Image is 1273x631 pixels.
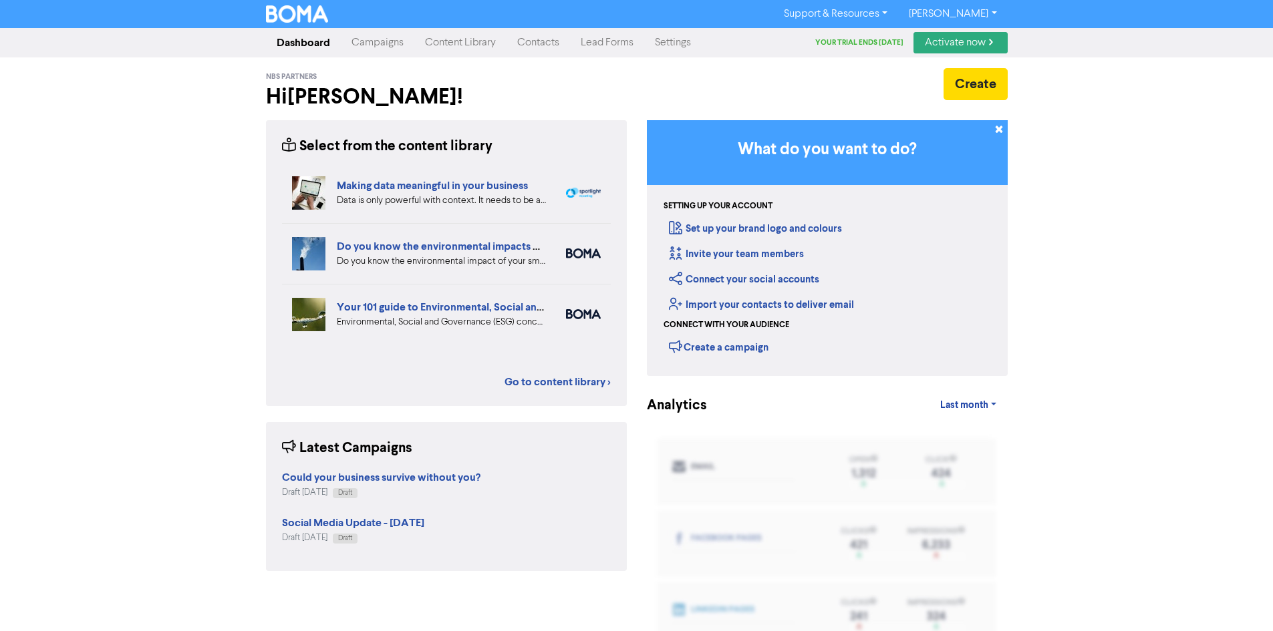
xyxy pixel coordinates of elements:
a: [PERSON_NAME] [898,3,1007,25]
a: Dashboard [266,29,341,56]
a: Contacts [507,29,570,56]
div: Your trial ends [DATE] [815,37,913,49]
div: Select from the content library [282,136,492,157]
span: Last month [940,399,988,411]
a: Go to content library > [505,374,611,390]
strong: Could your business survive without you? [282,471,480,484]
span: NBS Partners [266,72,317,81]
span: Draft [338,489,352,496]
a: Content Library [414,29,507,56]
img: BOMA Logo [266,5,329,23]
a: Making data meaningful in your business [337,179,528,192]
div: Do you know the environmental impact of your small business? We highlight four ways you can under... [337,254,546,268]
a: Last month [930,392,1007,419]
a: Social Media Update - [DATE] [282,518,424,529]
a: Lead Forms [570,29,644,56]
span: Draft [338,535,352,542]
div: Draft [DATE] [282,532,424,544]
div: Getting Started in BOMA [647,120,1008,376]
img: boma [566,248,601,258]
a: Invite your team members [669,248,804,260]
a: Could your business survive without you? [282,473,480,483]
a: Connect your social accounts [669,273,819,286]
div: Connect with your audience [664,319,789,331]
a: Settings [644,29,702,56]
a: Set up your brand logo and colours [669,222,842,235]
a: Your 101 guide to Environmental, Social and Governance (ESG) [337,300,633,314]
img: boma [566,309,601,319]
div: Analytics [647,395,690,416]
h3: What do you want to do? [667,140,988,160]
a: Support & Resources [773,3,898,25]
div: Latest Campaigns [282,438,412,459]
button: Create [944,68,1008,100]
div: Environmental, Social and Governance (ESG) concerns are a vital part of running a business. Our 1... [337,315,546,329]
div: Setting up your account [664,200,772,212]
a: Campaigns [341,29,414,56]
a: Do you know the environmental impacts of your business? [337,240,615,253]
a: Import your contacts to deliver email [669,298,854,311]
div: Data is only powerful with context. It needs to be accurate and organised and you need to be clea... [337,194,546,208]
div: Create a campaign [669,337,768,357]
h2: Hi [PERSON_NAME] ! [266,84,627,110]
div: Draft [DATE] [282,486,480,499]
a: Activate now [913,32,1008,53]
img: spotlight [566,188,601,198]
strong: Social Media Update - [DATE] [282,516,424,530]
